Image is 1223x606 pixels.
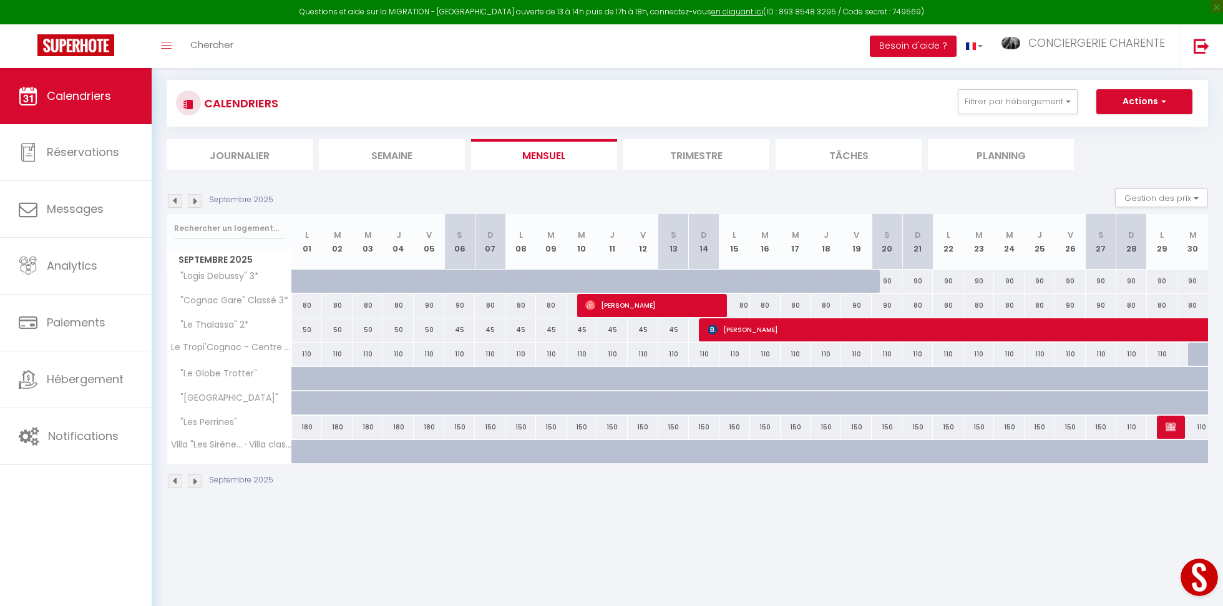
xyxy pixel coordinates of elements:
[902,270,933,293] div: 90
[928,139,1074,170] li: Planning
[854,229,859,241] abbr: V
[1086,214,1116,270] th: 27
[701,229,707,241] abbr: D
[658,343,689,366] div: 110
[353,343,383,366] div: 110
[292,294,323,317] div: 80
[994,343,1025,366] div: 110
[567,318,597,341] div: 45
[37,34,114,56] img: Super Booking
[761,229,769,241] abbr: M
[958,89,1078,114] button: Filtrer par hébergement
[47,371,124,387] span: Hébergement
[383,318,414,341] div: 50
[963,214,994,270] th: 23
[841,214,872,270] th: 19
[383,214,414,270] th: 04
[169,416,240,429] span: "Les Perrines"
[169,440,294,449] span: Villa "Les Sirène... · Villa classée Les Sirènes [PERSON_NAME]
[1147,343,1177,366] div: 110
[1116,214,1147,270] th: 28
[933,343,963,366] div: 110
[750,343,781,366] div: 110
[536,318,567,341] div: 45
[444,343,475,366] div: 110
[915,229,921,241] abbr: D
[322,294,353,317] div: 80
[167,251,291,269] span: Septembre 2025
[414,214,444,270] th: 05
[623,139,769,170] li: Trimestre
[505,294,536,317] div: 80
[994,294,1025,317] div: 80
[870,36,957,57] button: Besoin d'aide ?
[733,229,736,241] abbr: L
[1147,214,1177,270] th: 29
[414,294,444,317] div: 90
[322,318,353,341] div: 50
[963,294,994,317] div: 80
[1096,89,1192,114] button: Actions
[811,294,841,317] div: 80
[305,229,309,241] abbr: L
[209,194,273,206] p: Septembre 2025
[628,214,658,270] th: 12
[811,343,841,366] div: 110
[475,416,505,439] div: 150
[414,343,444,366] div: 110
[322,343,353,366] div: 110
[811,214,841,270] th: 18
[776,139,922,170] li: Tâches
[597,416,628,439] div: 150
[872,270,902,293] div: 90
[963,416,994,439] div: 150
[689,416,719,439] div: 150
[994,270,1025,293] div: 90
[902,294,933,317] div: 80
[292,416,323,439] div: 180
[902,214,933,270] th: 21
[567,214,597,270] th: 10
[364,229,372,241] abbr: M
[201,89,278,117] h3: CALENDRIERS
[1086,343,1116,366] div: 110
[1115,188,1208,207] button: Gestion des prix
[383,343,414,366] div: 110
[719,343,750,366] div: 110
[1160,229,1164,241] abbr: L
[1116,343,1147,366] div: 110
[671,229,676,241] abbr: S
[992,24,1181,68] a: ... CONCIERGERIE CHARENTE
[292,214,323,270] th: 01
[628,318,658,341] div: 45
[1177,416,1208,439] div: 110
[1171,554,1223,606] iframe: LiveChat chat widget
[536,343,567,366] div: 110
[1028,35,1165,51] span: CONCIERGERIE CHARENTE
[963,270,994,293] div: 90
[519,229,523,241] abbr: L
[1116,294,1147,317] div: 80
[167,139,313,170] li: Journalier
[471,139,617,170] li: Mensuel
[841,343,872,366] div: 110
[1166,415,1176,439] span: [PERSON_NAME]
[719,416,750,439] div: 150
[1177,294,1208,317] div: 80
[1128,229,1134,241] abbr: D
[711,6,763,17] a: en cliquant ici
[933,416,963,439] div: 150
[628,416,658,439] div: 150
[47,315,105,330] span: Paiements
[872,416,902,439] div: 150
[169,367,260,381] span: "Le Globe Trotter"
[1025,270,1055,293] div: 90
[658,318,689,341] div: 45
[1025,343,1055,366] div: 110
[781,294,811,317] div: 80
[884,229,890,241] abbr: S
[383,294,414,317] div: 80
[597,318,628,341] div: 45
[689,343,719,366] div: 110
[536,294,567,317] div: 80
